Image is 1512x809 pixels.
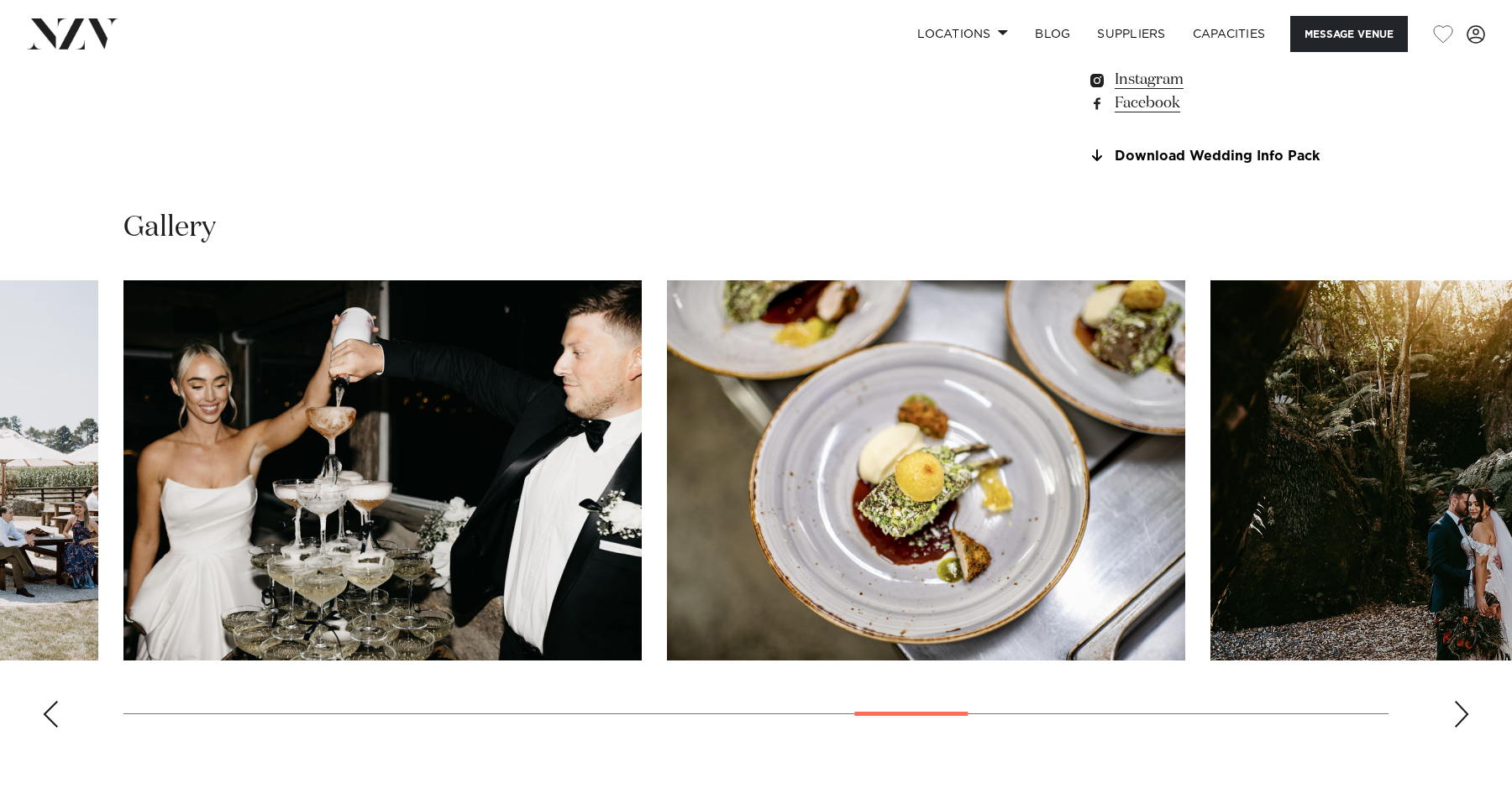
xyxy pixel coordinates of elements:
[27,18,118,49] img: nzv-logo.png
[123,280,642,660] swiper-slide: 16 / 26
[1087,68,1361,91] a: Instagram
[123,209,216,247] h2: Gallery
[1179,16,1279,52] a: Capacities
[1084,16,1179,52] a: SUPPLIERS
[1290,16,1408,52] button: Message Venue
[1087,91,1361,115] a: Facebook
[1021,16,1084,52] a: BLOG
[1087,149,1361,164] a: Download Wedding Info Pack
[904,16,1021,52] a: Locations
[667,280,1185,660] swiper-slide: 17 / 26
